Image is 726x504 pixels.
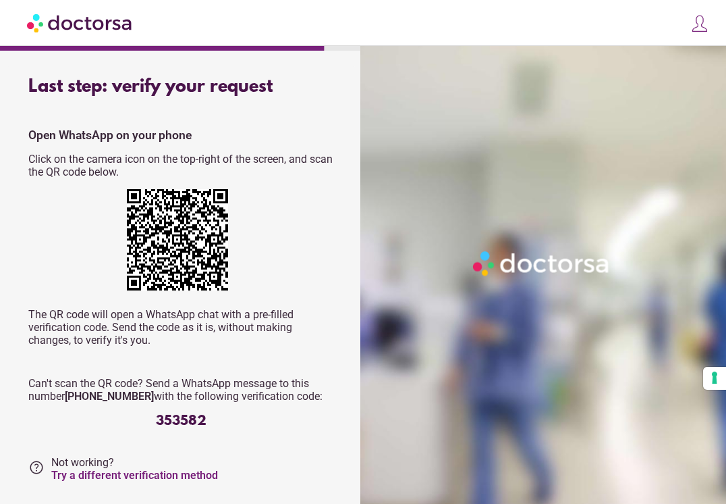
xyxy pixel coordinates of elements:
[51,456,218,482] span: Not working?
[127,189,235,297] div: https://wa.me/+12673231263?text=My+request+verification+code+is+353582
[28,153,333,178] p: Click on the camera icon on the top-right of the screen, and scan the QR code below.
[28,77,333,97] div: Last step: verify your request
[28,308,333,347] p: The QR code will open a WhatsApp chat with a pre-filled verification code. Send the code as it is...
[703,367,726,390] button: Your consent preferences for tracking technologies
[51,469,218,482] a: Try a different verification method
[28,459,45,476] i: help
[127,189,228,291] img: 3xjR53FamUbAAAAAElFTkSuQmCC
[28,128,192,142] strong: Open WhatsApp on your phone
[469,247,614,280] img: Logo-Doctorsa-trans-White-partial-flat.png
[27,7,134,38] img: Doctorsa.com
[65,390,154,403] strong: [PHONE_NUMBER]
[690,14,709,33] img: icons8-customer-100.png
[28,377,333,403] p: Can't scan the QR code? Send a WhatsApp message to this number with the following verification code:
[28,413,333,429] div: 353582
